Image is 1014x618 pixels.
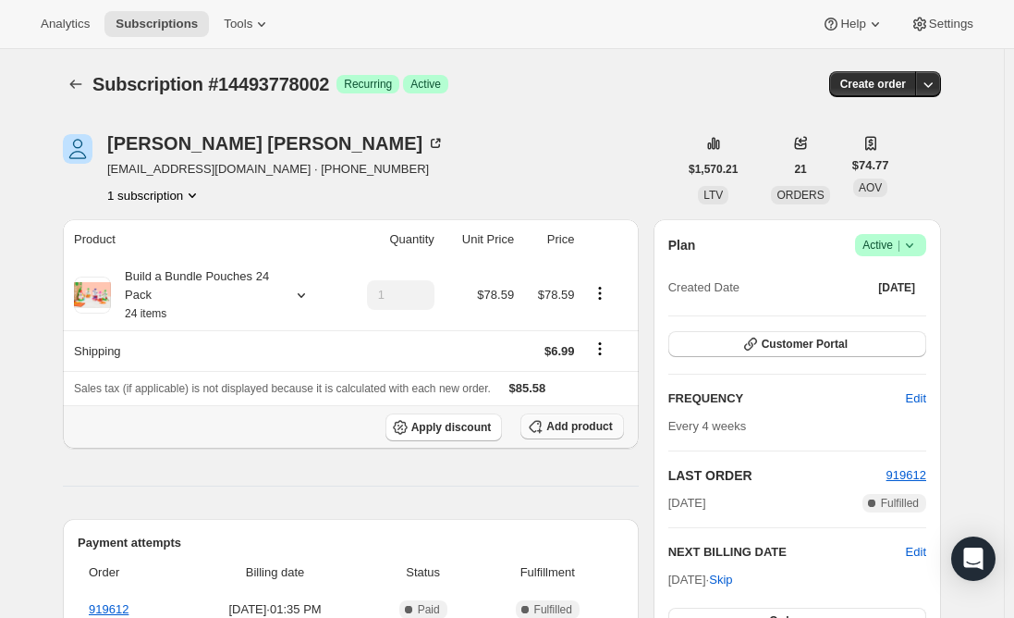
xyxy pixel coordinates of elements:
span: $74.77 [852,156,889,175]
span: Fulfilled [534,602,572,617]
span: Edit [906,389,926,408]
span: $78.59 [477,288,514,302]
button: Create order [829,71,917,97]
h2: FREQUENCY [668,389,906,408]
h2: Payment attempts [78,534,624,552]
th: Product [63,219,341,260]
span: $1,570.21 [689,162,738,177]
span: Created Date [668,278,739,297]
button: Product actions [107,186,202,204]
th: Order [78,552,181,593]
span: Fulfillment [483,563,613,582]
button: Apply discount [385,414,503,441]
button: Add product [520,414,623,439]
h2: NEXT BILLING DATE [668,543,906,562]
button: Help [811,11,895,37]
span: Billing date [187,563,364,582]
span: Settings [929,17,973,31]
button: Shipping actions [585,339,615,359]
th: Shipping [63,330,341,371]
span: $6.99 [544,344,575,358]
button: Settings [899,11,984,37]
span: | [898,238,900,253]
button: [DATE] [867,275,926,301]
button: Tools [213,11,282,37]
button: Edit [906,543,926,562]
button: Customer Portal [668,331,926,357]
div: Build a Bundle Pouches 24 Pack [111,267,277,323]
span: Help [840,17,865,31]
small: 24 items [125,307,166,320]
button: Edit [895,384,937,414]
span: [DATE] [668,494,706,513]
th: Quantity [341,219,440,260]
button: Product actions [585,283,615,303]
span: Paid [418,602,440,617]
span: Fulfilled [881,496,919,511]
h2: Plan [668,236,696,254]
span: $85.58 [509,381,546,395]
h2: LAST ORDER [668,466,886,485]
span: [DATE] [878,280,915,295]
span: [DATE] · [668,573,733,587]
span: [EMAIL_ADDRESS][DOMAIN_NAME] · [PHONE_NUMBER] [107,160,445,179]
th: Unit Price [440,219,519,260]
span: Every 4 weeks [668,419,747,433]
span: Subscription #14493778002 [92,74,329,94]
a: 919612 [886,468,926,482]
a: 919612 [89,602,128,616]
span: LTV [703,189,723,202]
button: Subscriptions [104,11,209,37]
span: Tools [224,17,252,31]
span: Create order [840,77,906,92]
button: Subscriptions [63,71,89,97]
div: Open Intercom Messenger [951,537,996,581]
div: [PERSON_NAME] [PERSON_NAME] [107,134,445,153]
span: Analytics [41,17,90,31]
button: $1,570.21 [678,156,749,182]
span: Sharri Holcombe [63,134,92,164]
span: ORDERS [776,189,824,202]
span: AOV [859,181,882,194]
span: Customer Portal [762,337,848,352]
span: Active [862,236,919,254]
span: Sales tax (if applicable) is not displayed because it is calculated with each new order. [74,382,491,395]
th: Price [519,219,580,260]
button: 21 [783,156,817,182]
span: Apply discount [411,420,492,435]
span: Active [410,77,441,92]
span: Skip [709,571,732,589]
span: $78.59 [538,288,575,302]
span: 21 [794,162,806,177]
button: Analytics [30,11,101,37]
button: 919612 [886,466,926,485]
span: Subscriptions [116,17,198,31]
span: Status [375,563,471,582]
span: Recurring [344,77,392,92]
button: Skip [698,565,743,595]
span: Add product [546,419,612,434]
